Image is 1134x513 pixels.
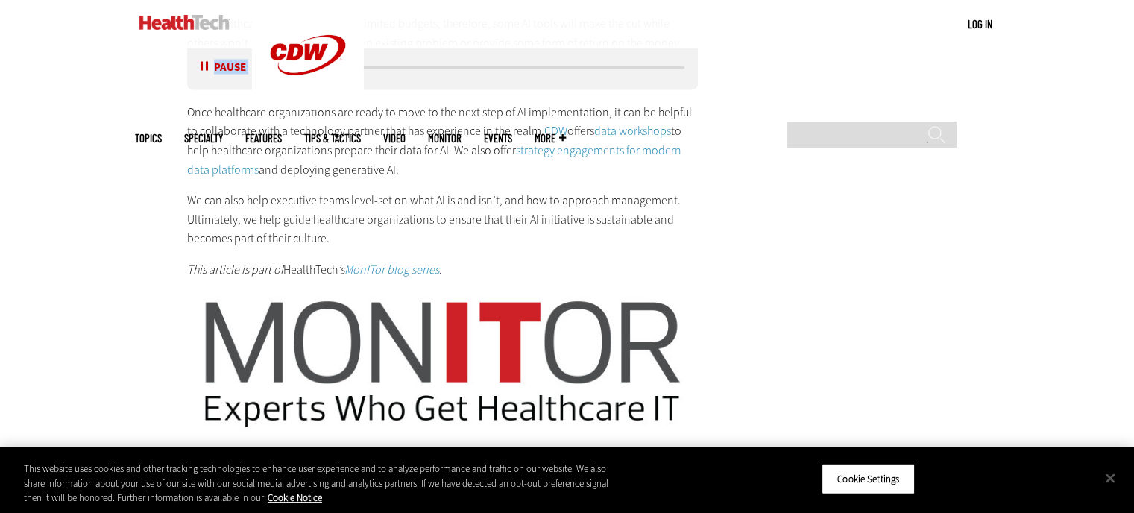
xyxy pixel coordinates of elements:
[187,259,699,279] p: HealthTech
[968,16,992,32] div: User menu
[139,15,230,30] img: Home
[484,133,512,144] a: Events
[594,122,671,138] a: data workshops
[1094,462,1127,494] button: Close
[304,133,361,144] a: Tips & Tactics
[344,261,439,277] a: MonITor blog series
[535,133,566,144] span: More
[338,261,344,277] em: ’s
[968,17,992,31] a: Log in
[187,142,681,177] a: strategy engagements for modern data platforms
[428,133,462,144] a: MonITor
[268,491,322,504] a: More information about your privacy
[187,261,283,277] em: This article is part of
[187,291,699,437] img: MonITor_logo_sized.jpg
[245,133,282,144] a: Features
[252,98,364,114] a: CDW
[383,133,406,144] a: Video
[24,462,624,506] div: This website uses cookies and other tracking technologies to enhance user experience and to analy...
[187,190,699,248] p: We can also help executive teams level-set on what AI is and isn’t, and how to approach managemen...
[822,463,915,494] button: Cookie Settings
[184,133,223,144] span: Specialty
[135,133,162,144] span: Topics
[439,261,442,277] em: .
